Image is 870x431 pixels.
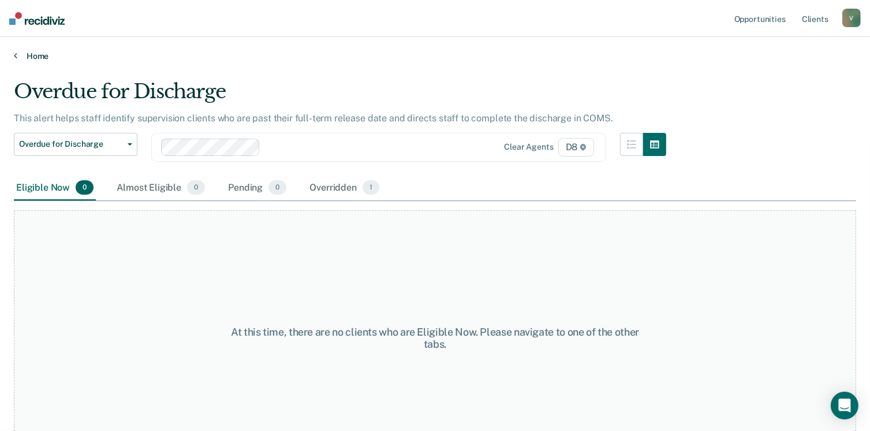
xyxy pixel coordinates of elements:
[226,176,289,201] div: Pending0
[114,176,207,201] div: Almost Eligible0
[14,51,856,61] a: Home
[842,9,861,27] button: V
[14,133,137,156] button: Overdue for Discharge
[225,326,645,351] div: At this time, there are no clients who are Eligible Now. Please navigate to one of the other tabs.
[268,180,286,195] span: 0
[831,392,858,419] div: Open Intercom Messenger
[558,138,595,157] span: D8
[307,176,382,201] div: Overridden1
[14,80,666,113] div: Overdue for Discharge
[14,113,613,124] p: This alert helps staff identify supervision clients who are past their full-term release date and...
[9,12,65,25] img: Recidiviz
[76,180,94,195] span: 0
[187,180,205,195] span: 0
[14,176,96,201] div: Eligible Now0
[504,142,553,152] div: Clear agents
[19,139,123,149] span: Overdue for Discharge
[363,180,379,195] span: 1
